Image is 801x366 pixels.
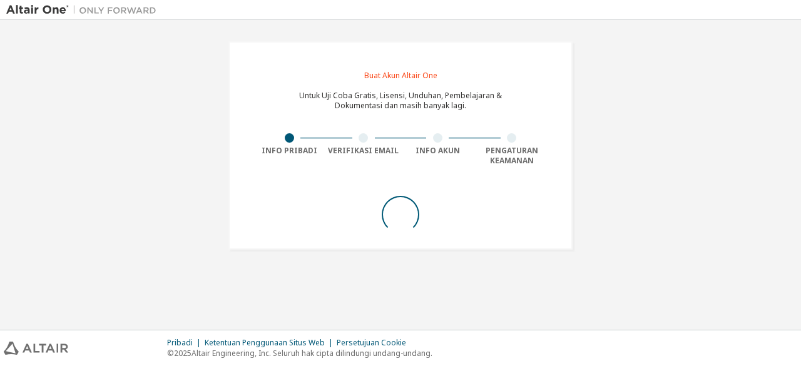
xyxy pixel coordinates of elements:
[262,145,317,156] font: Info Pribadi
[167,348,174,358] font: ©
[299,90,502,101] font: Untuk Uji Coba Gratis, Lisensi, Unduhan, Pembelajaran &
[6,4,163,16] img: Altair Satu
[364,70,437,81] font: Buat Akun Altair One
[191,348,432,358] font: Altair Engineering, Inc. Seluruh hak cipta dilindungi undang-undang.
[174,348,191,358] font: 2025
[328,145,399,156] font: Verifikasi Email
[4,342,68,355] img: altair_logo.svg
[416,145,460,156] font: Info Akun
[337,337,406,348] font: Persetujuan Cookie
[335,100,466,111] font: Dokumentasi dan masih banyak lagi.
[486,145,538,166] font: Pengaturan Keamanan
[167,337,193,348] font: Pribadi
[205,337,325,348] font: Ketentuan Penggunaan Situs Web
